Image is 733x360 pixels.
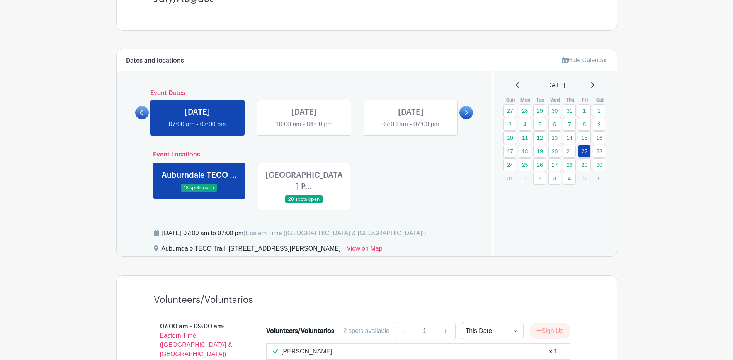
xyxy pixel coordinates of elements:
[503,158,516,171] a: 24
[549,347,557,356] div: x 1
[519,145,531,158] a: 18
[503,96,518,104] th: Sun
[162,244,341,256] div: Auburndale TECO Trail, [STREET_ADDRESS][PERSON_NAME]
[149,90,460,97] h6: Event Dates
[503,104,516,117] a: 27
[533,172,546,185] a: 2
[396,322,413,340] a: -
[533,96,548,104] th: Tue
[578,145,591,158] a: 22
[546,81,565,90] span: [DATE]
[160,323,232,357] span: - Eastern Time ([GEOGRAPHIC_DATA] & [GEOGRAPHIC_DATA])
[347,244,382,256] a: View on Map
[436,322,455,340] a: +
[503,131,516,144] a: 10
[563,104,576,117] a: 31
[519,104,531,117] a: 28
[563,131,576,144] a: 14
[578,104,591,117] a: 1
[563,158,576,171] a: 28
[243,230,426,236] span: (Eastern Time ([GEOGRAPHIC_DATA] & [GEOGRAPHIC_DATA]))
[548,118,561,131] a: 6
[503,145,516,158] a: 17
[519,158,531,171] a: 25
[593,131,605,144] a: 16
[592,96,607,104] th: Sat
[519,131,531,144] a: 11
[578,118,591,131] a: 8
[548,96,563,104] th: Wed
[154,294,253,306] h4: Volunteers/Voluntarios
[530,323,570,339] button: Sign Up
[548,145,561,158] a: 20
[593,158,605,171] a: 30
[563,145,576,158] a: 21
[562,57,607,63] a: Hide Calendar
[548,131,561,144] a: 13
[126,57,184,65] h6: Dates and locations
[533,158,546,171] a: 26
[593,118,605,131] a: 9
[281,347,332,356] p: [PERSON_NAME]
[593,172,605,184] p: 6
[578,158,591,171] a: 29
[519,172,531,184] p: 1
[593,104,605,117] a: 2
[533,145,546,158] a: 19
[147,151,462,158] h6: Event Locations
[533,104,546,117] a: 29
[578,96,593,104] th: Fri
[519,118,531,131] a: 4
[563,96,578,104] th: Thu
[266,326,334,336] div: Volunteers/Voluntarios
[578,131,591,144] a: 15
[344,326,389,336] div: 2 spots available
[533,131,546,144] a: 12
[533,118,546,131] a: 5
[503,172,516,184] p: 31
[563,172,576,185] a: 4
[548,158,561,171] a: 27
[162,229,426,238] div: [DATE] 07:00 am to 07:00 pm
[548,104,561,117] a: 30
[563,118,576,131] a: 7
[548,172,561,185] a: 3
[578,172,591,184] p: 5
[518,96,533,104] th: Mon
[503,118,516,131] a: 3
[593,145,605,158] a: 23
